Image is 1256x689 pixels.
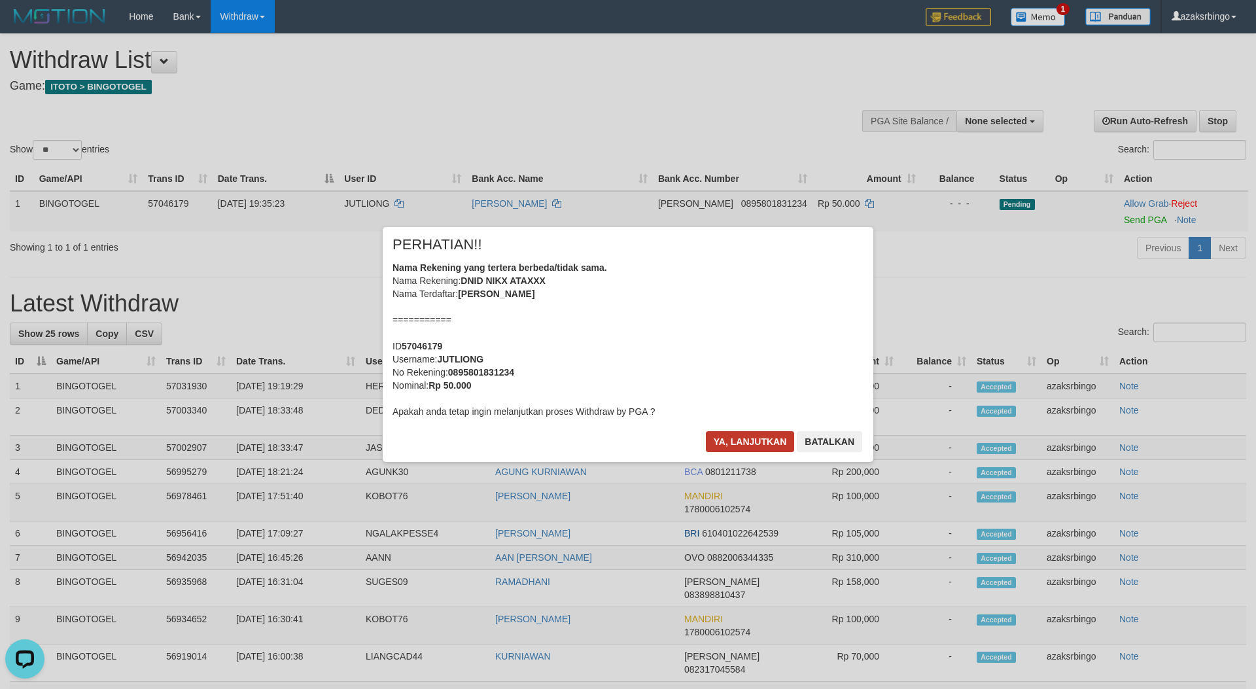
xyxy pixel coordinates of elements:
[392,238,482,251] span: PERHATIAN!!
[458,289,534,299] b: [PERSON_NAME]
[392,262,607,273] b: Nama Rekening yang tertera berbeda/tidak sama.
[402,341,442,351] b: 57046179
[437,354,483,364] b: JUTLIONG
[392,261,863,418] div: Nama Rekening: Nama Terdaftar: =========== ID Username: No Rekening: Nominal: Apakah anda tetap i...
[706,431,795,452] button: Ya, lanjutkan
[797,431,862,452] button: Batalkan
[428,380,471,391] b: Rp 50.000
[5,5,44,44] button: Open LiveChat chat widget
[461,275,546,286] b: DNID NIKX ATAXXX
[448,367,514,378] b: 0895801831234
